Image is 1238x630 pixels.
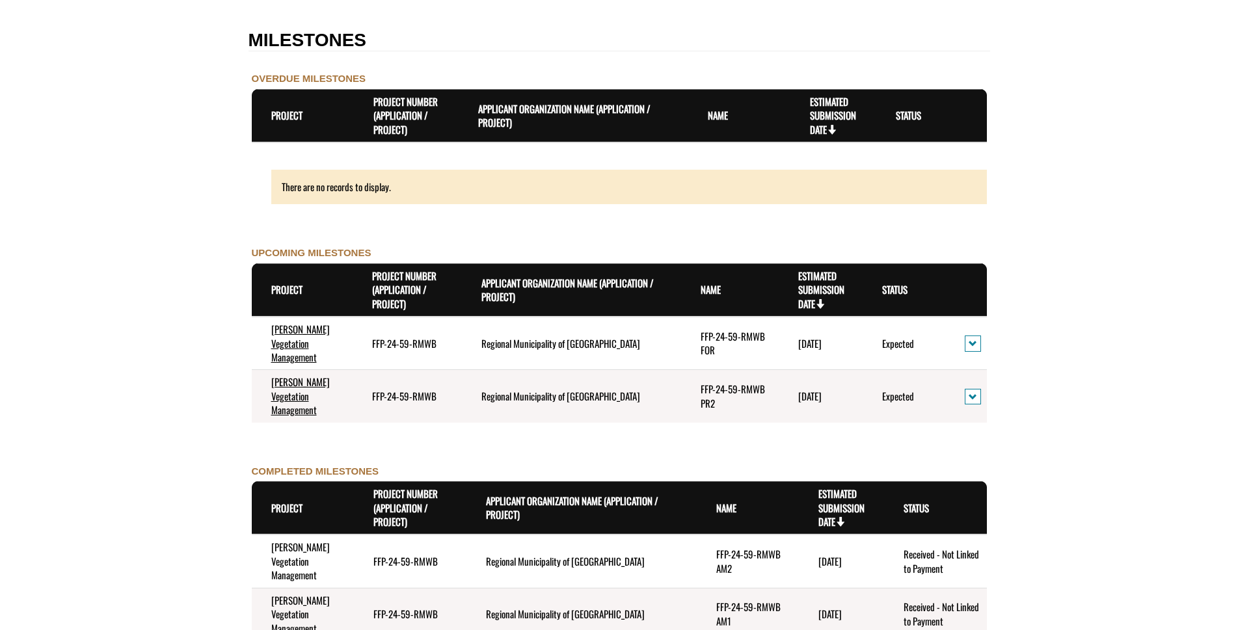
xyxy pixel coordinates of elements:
a: Project Number (Application / Project) [373,486,438,529]
a: Name [708,108,728,122]
div: --- [3,60,13,73]
th: Actions [962,89,986,142]
td: FFP-24-59-RMWB AM2 [697,534,799,588]
a: Applicant Organization Name (Application / Project) [478,101,651,129]
td: FFP-24-59-RMWB FOR [681,317,779,370]
time: [DATE] [798,336,822,350]
td: FFP-24-59-RMWB [353,370,463,423]
td: Conklin Vegetation Management [252,370,353,423]
a: Project [271,282,303,296]
button: action menu [965,389,981,405]
button: action menu [965,335,981,352]
td: 2/28/2026 [779,317,863,370]
a: Name [716,501,736,515]
td: Received - Not Linked to Payment [884,534,986,588]
a: Project Number (Application / Project) [373,94,438,137]
label: File field for users to download amendment request template [3,88,77,102]
a: [PERSON_NAME] Vegetation Management [271,322,330,364]
td: FFP-24-59-RMWB [353,317,463,370]
a: Project [271,501,303,515]
div: --- [3,16,13,29]
a: Applicant Organization Name (Application / Project) [481,276,654,304]
h2: MILESTONES [249,31,990,51]
time: [DATE] [798,389,822,403]
div: There are no records to display. [271,170,987,204]
td: Conklin Vegetation Management [252,317,353,370]
th: Actions [945,263,986,317]
td: Expected [863,317,945,370]
label: UPCOMING MILESTONES [252,246,371,259]
a: Estimated Submission Date [818,486,865,529]
td: 10/31/2025 [779,370,863,423]
time: [DATE] [818,607,842,621]
td: Expected [863,370,945,423]
a: Status [882,282,908,296]
a: Status [896,108,921,122]
td: Conklin Vegetation Management [252,534,354,588]
a: Name [701,282,721,296]
label: Final Reporting Template File [3,44,103,58]
a: Status [904,501,929,515]
label: COMPLETED MILESTONES [252,464,379,478]
td: Regional Municipality of Wood Buffalo [466,534,697,588]
a: Applicant Organization Name (Application / Project) [486,493,658,521]
td: action menu [945,317,986,370]
td: Regional Municipality of Wood Buffalo [462,317,680,370]
div: --- [3,104,13,118]
time: [DATE] [818,554,842,568]
td: FFP-24-59-RMWB PR2 [681,370,779,423]
td: action menu [945,370,986,423]
a: Estimated Submission Date [798,269,844,311]
a: Project [271,108,303,122]
div: There are no records to display. [252,170,987,204]
a: Estimated Submission Date [810,94,856,137]
a: Project Number (Application / Project) [372,269,437,311]
td: Regional Municipality of Wood Buffalo [462,370,680,423]
td: FFP-24-59-RMWB [354,534,466,588]
td: 5/31/2025 [799,534,884,588]
label: OVERDUE MILESTONES [252,72,366,85]
a: [PERSON_NAME] Vegetation Management [271,374,330,417]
